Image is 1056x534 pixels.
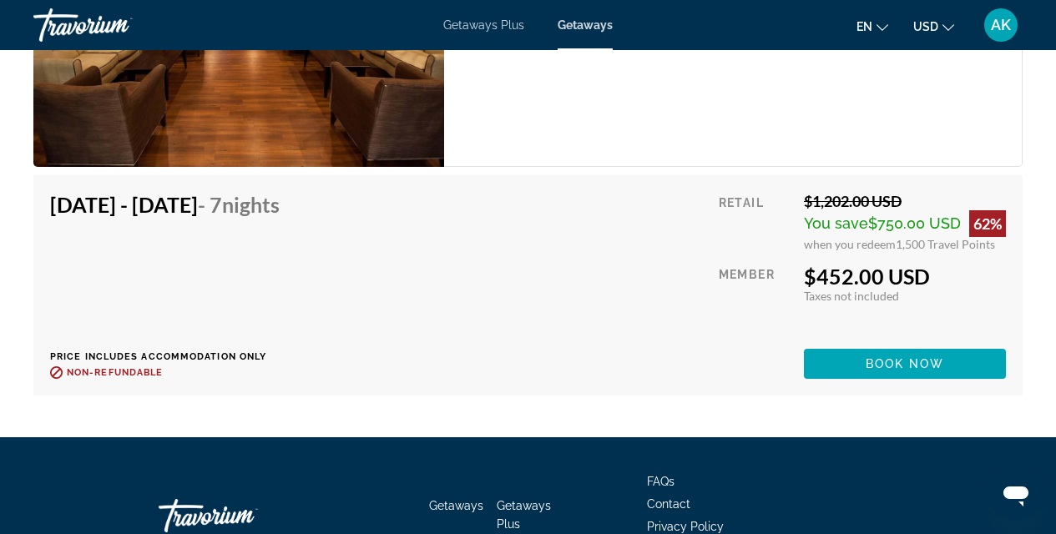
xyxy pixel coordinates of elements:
span: Taxes not included [804,289,899,303]
div: $1,202.00 USD [804,192,1006,210]
p: Price includes accommodation only [50,351,292,362]
h4: [DATE] - [DATE] [50,192,280,217]
span: - 7 [198,192,280,217]
span: AK [991,17,1011,33]
span: 1,500 Travel Points [896,237,995,251]
span: $750.00 USD [868,214,961,232]
span: Book now [866,357,945,370]
span: Nights [222,192,280,217]
a: Getaways Plus [497,499,551,531]
span: en [856,20,872,33]
a: Privacy Policy [647,520,724,533]
div: Retail [719,192,791,251]
a: Contact [647,497,690,511]
iframe: Button to launch messaging window [989,467,1043,521]
a: Getaways Plus [443,18,524,32]
a: FAQs [647,475,675,488]
span: Non-refundable [67,367,163,378]
a: Getaways [429,499,483,512]
button: Change language [856,14,888,38]
span: when you redeem [804,237,896,251]
div: Member [719,264,791,336]
button: User Menu [979,8,1023,43]
button: Change currency [913,14,954,38]
button: Book now [804,349,1006,379]
div: $452.00 USD [804,264,1006,289]
a: Travorium [33,3,200,47]
span: You save [804,214,868,232]
div: 62% [969,210,1006,237]
span: USD [913,20,938,33]
a: Getaways [558,18,613,32]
